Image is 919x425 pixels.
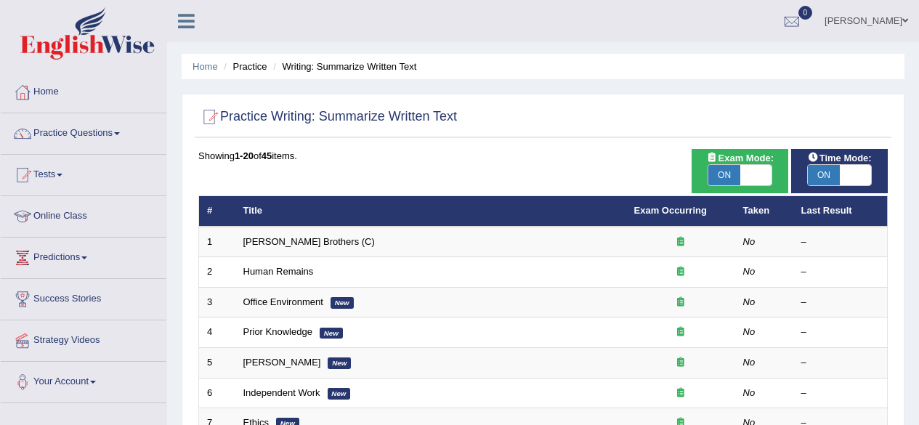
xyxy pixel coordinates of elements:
span: Exam Mode: [701,150,780,166]
a: Predictions [1,238,166,274]
div: Exam occurring question [634,296,727,309]
em: No [743,326,756,337]
div: – [801,356,880,370]
span: 0 [798,6,813,20]
td: 4 [199,317,235,348]
a: Your Account [1,362,166,398]
em: New [320,328,343,339]
td: 5 [199,348,235,379]
a: [PERSON_NAME] Brothers (C) [243,236,375,247]
span: ON [708,165,740,185]
a: Office Environment [243,296,323,307]
em: No [743,236,756,247]
em: No [743,266,756,277]
a: Exam Occurring [634,205,707,216]
a: Prior Knowledge [243,326,312,337]
li: Writing: Summarize Written Text [270,60,416,73]
b: 45 [262,150,272,161]
th: Taken [735,196,793,227]
a: Online Class [1,196,166,232]
a: Home [1,72,166,108]
div: – [801,386,880,400]
div: – [801,235,880,249]
td: 1 [199,227,235,257]
a: Home [193,61,218,72]
th: Title [235,196,626,227]
div: Exam occurring question [634,386,727,400]
em: New [328,357,351,369]
li: Practice [220,60,267,73]
em: No [743,387,756,398]
div: Exam occurring question [634,325,727,339]
em: No [743,357,756,368]
td: 3 [199,287,235,317]
em: New [331,297,354,309]
td: 6 [199,378,235,408]
div: – [801,265,880,279]
b: 1-20 [235,150,254,161]
div: Exam occurring question [634,235,727,249]
a: Tests [1,155,166,191]
em: No [743,296,756,307]
a: [PERSON_NAME] [243,357,321,368]
em: New [328,388,351,400]
a: Independent Work [243,387,320,398]
a: Success Stories [1,279,166,315]
a: Strategy Videos [1,320,166,357]
div: Show exams occurring in exams [692,149,788,193]
th: Last Result [793,196,888,227]
th: # [199,196,235,227]
a: Human Remains [243,266,314,277]
h2: Practice Writing: Summarize Written Text [198,106,457,128]
span: Time Mode: [802,150,878,166]
div: Exam occurring question [634,356,727,370]
div: – [801,325,880,339]
div: – [801,296,880,309]
div: Exam occurring question [634,265,727,279]
span: ON [808,165,840,185]
a: Practice Questions [1,113,166,150]
div: Showing of items. [198,149,888,163]
td: 2 [199,257,235,288]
